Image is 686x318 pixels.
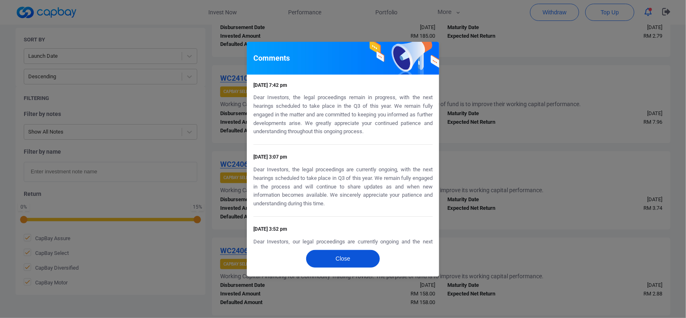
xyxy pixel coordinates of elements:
[253,238,433,272] p: Dear Investors, our legal proceedings are currently ongoing and the next hearings have been sched...
[253,154,287,160] span: [DATE] 3:07 pm
[253,93,433,136] p: Dear Investors, the legal proceedings remain in progress, with the next hearings scheduled to tak...
[253,166,433,208] p: Dear Investors, the legal proceedings are currently ongoing, with the next hearings scheduled to ...
[253,53,290,63] h5: Comments
[306,250,380,268] button: Close
[253,226,287,232] span: [DATE] 3:52 pm
[253,82,287,88] span: [DATE] 7:42 pm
